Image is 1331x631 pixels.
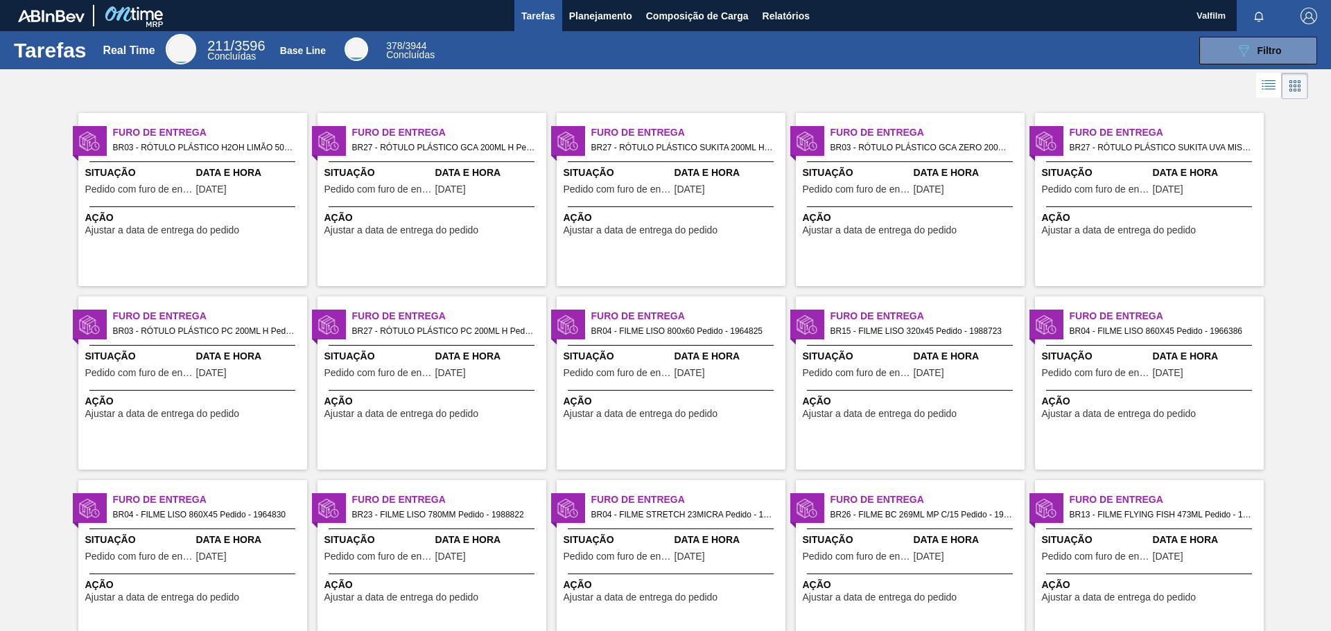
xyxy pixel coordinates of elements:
[591,125,785,140] span: Furo de Entrega
[1153,166,1260,180] span: Data e Hora
[803,533,910,547] span: Situação
[435,166,543,180] span: Data e Hora
[352,125,546,140] span: Furo de Entrega
[830,140,1014,155] span: BR03 - RÓTULO PLÁSTICO GCA ZERO 200ML H Pedido - 1996967
[196,368,227,378] span: 10/08/2025,
[1070,323,1253,339] span: BR04 - FILME LISO 860X45 Pedido - 1966386
[386,49,435,60] span: Concluídas
[324,225,479,235] span: Ajustar a data de entrega do pedido
[103,44,155,57] div: Real Time
[318,131,339,152] img: status
[1258,45,1282,56] span: Filtro
[113,309,307,323] span: Furo de Entrega
[113,125,307,140] span: Furo de Entrega
[564,225,718,235] span: Ajustar a data de entrega do pedido
[803,578,1021,592] span: Ação
[914,533,1021,547] span: Data e Hora
[1300,8,1317,24] img: Logout
[1070,140,1253,155] span: BR27 - RÓTULO PLÁSTICO SUKITA UVA MISTA 200ML H Pedido - 1986108
[196,533,304,547] span: Data e Hora
[113,323,296,339] span: BR03 - RÓTULO PLÁSTICO PC 200ML H Pedido - 1986061
[1153,368,1183,378] span: 12/08/2025,
[352,309,546,323] span: Furo de Entrega
[85,211,304,225] span: Ação
[564,349,671,364] span: Situação
[830,492,1025,507] span: Furo de Entrega
[591,507,774,522] span: BR04 - FILME STRETCH 23MICRA Pedido - 1964834
[803,592,957,603] span: Ajustar a data de entrega do pedido
[85,349,193,364] span: Situação
[914,166,1021,180] span: Data e Hora
[85,533,193,547] span: Situação
[1042,592,1197,603] span: Ajustar a data de entrega do pedido
[1036,131,1056,152] img: status
[1042,578,1260,592] span: Ação
[591,140,774,155] span: BR27 - RÓTULO PLÁSTICO SUKITA 200ML H Pedido - 1983271
[196,349,304,364] span: Data e Hora
[564,409,718,419] span: Ajustar a data de entrega do pedido
[324,211,543,225] span: Ação
[803,184,910,195] span: Pedido com furo de entrega
[914,368,944,378] span: 12/08/2025,
[803,551,910,562] span: Pedido com furo de entrega
[591,309,785,323] span: Furo de Entrega
[113,492,307,507] span: Furo de Entrega
[79,498,100,519] img: status
[1042,166,1149,180] span: Situação
[763,8,810,24] span: Relatórios
[1199,37,1317,64] button: Filtro
[914,184,944,195] span: 10/08/2025,
[324,578,543,592] span: Ação
[564,184,671,195] span: Pedido com furo de entrega
[1042,409,1197,419] span: Ajustar a data de entrega do pedido
[435,533,543,547] span: Data e Hora
[324,533,432,547] span: Situação
[1042,394,1260,409] span: Ação
[1070,492,1264,507] span: Furo de Entrega
[14,42,87,58] h1: Tarefas
[564,166,671,180] span: Situação
[830,309,1025,323] span: Furo de Entrega
[386,40,426,51] span: / 3944
[914,551,944,562] span: 11/08/2025,
[591,492,785,507] span: Furo de Entrega
[324,409,479,419] span: Ajustar a data de entrega do pedido
[914,349,1021,364] span: Data e Hora
[557,314,578,335] img: status
[557,131,578,152] img: status
[1042,349,1149,364] span: Situação
[1042,533,1149,547] span: Situação
[18,10,85,22] img: TNhmsLtSVTkK8tSr43FrP2fwEKptu5GPRR3wAAAABJRU5ErkJggg==
[207,38,230,53] span: 211
[675,551,705,562] span: 11/08/2025,
[196,166,304,180] span: Data e Hora
[557,498,578,519] img: status
[830,507,1014,522] span: BR26 - FILME BC 269ML MP C/15 Pedido - 1993099
[345,37,368,61] div: Base Line
[675,368,705,378] span: 11/08/2025,
[318,498,339,519] img: status
[280,45,326,56] div: Base Line
[1237,6,1281,26] button: Notificações
[1153,349,1260,364] span: Data e Hora
[85,551,193,562] span: Pedido com furo de entrega
[352,140,535,155] span: BR27 - RÓTULO PLÁSTICO GCA 200ML H Pedido - 1978655
[324,349,432,364] span: Situação
[564,368,671,378] span: Pedido com furo de entrega
[569,8,632,24] span: Planejamento
[352,323,535,339] span: BR27 - RÓTULO PLÁSTICO PC 200ML H Pedido - 1984034
[675,533,782,547] span: Data e Hora
[435,349,543,364] span: Data e Hora
[675,166,782,180] span: Data e Hora
[196,551,227,562] span: 11/08/2025,
[435,184,466,195] span: 11/08/2025,
[803,394,1021,409] span: Ação
[797,314,817,335] img: status
[1042,184,1149,195] span: Pedido com furo de entrega
[1042,551,1149,562] span: Pedido com furo de entrega
[324,592,479,603] span: Ajustar a data de entrega do pedido
[564,592,718,603] span: Ajustar a data de entrega do pedido
[352,492,546,507] span: Furo de Entrega
[830,323,1014,339] span: BR15 - FILME LISO 320x45 Pedido - 1988723
[166,34,196,64] div: Real Time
